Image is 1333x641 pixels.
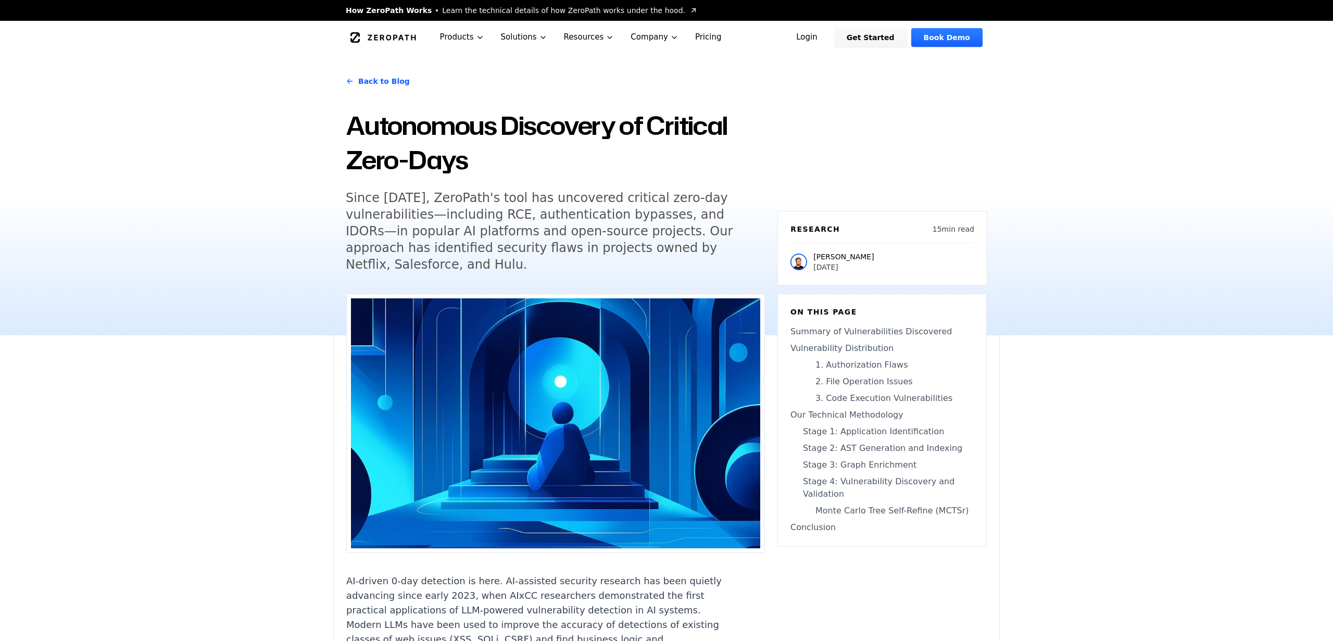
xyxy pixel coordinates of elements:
h1: Autonomous Discovery of Critical Zero-Days [346,108,765,177]
a: Vulnerability Distribution [790,342,974,355]
span: Learn the technical details of how ZeroPath works under the hood. [442,5,685,16]
a: Summary of Vulnerabilities Discovered [790,325,974,338]
a: Book Demo [911,28,983,47]
nav: Global [333,21,1000,54]
a: Stage 1: Application Identification [790,425,974,438]
a: Our Technical Methodology [790,409,974,421]
p: [PERSON_NAME] [813,252,874,262]
button: Company [622,21,687,54]
img: Raphael Karger [790,254,807,270]
a: Conclusion [790,521,974,534]
button: Solutions [493,21,556,54]
a: Back to Blog [346,67,410,96]
a: Get Started [834,28,907,47]
a: 2. File Operation Issues [790,375,974,388]
a: Pricing [687,21,730,54]
h6: On this page [790,307,974,317]
a: 1. Authorization Flaws [790,359,974,371]
h6: Research [790,224,840,234]
a: Stage 3: Graph Enrichment [790,459,974,471]
span: How ZeroPath Works [346,5,432,16]
button: Resources [556,21,623,54]
a: Monte Carlo Tree Self-Refine (MCTSr) [790,505,974,517]
a: 3. Code Execution Vulnerabilities [790,392,974,405]
a: Login [784,28,830,47]
a: Stage 2: AST Generation and Indexing [790,442,974,455]
p: 15 min read [933,224,974,234]
h5: Since [DATE], ZeroPath's tool has uncovered critical zero-day vulnerabilities—including RCE, auth... [346,190,746,273]
img: Autonomous Discovery of Critical Zero-Days [351,298,760,548]
button: Products [432,21,493,54]
a: Stage 4: Vulnerability Discovery and Validation [790,475,974,500]
a: How ZeroPath WorksLearn the technical details of how ZeroPath works under the hood. [346,5,698,16]
p: [DATE] [813,262,874,272]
